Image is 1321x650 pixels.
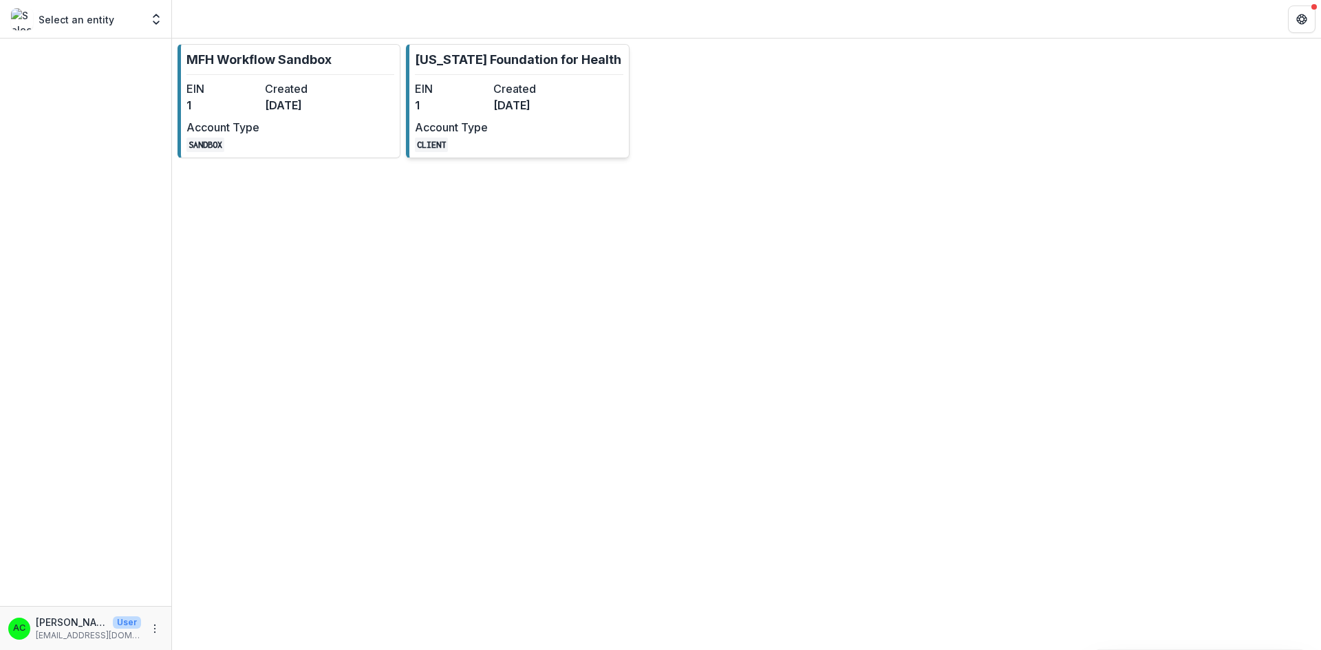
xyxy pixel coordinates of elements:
p: [US_STATE] Foundation for Health [415,50,621,69]
dt: Account Type [186,119,259,136]
a: [US_STATE] Foundation for HealthEIN1Created[DATE]Account TypeCLIENT [406,44,629,158]
p: MFH Workflow Sandbox [186,50,332,69]
div: Alyssa Curran [13,624,25,633]
button: More [147,620,163,637]
dt: EIN [186,80,259,97]
dd: 1 [186,97,259,113]
p: Select an entity [39,12,114,27]
dt: Created [493,80,566,97]
dd: [DATE] [265,97,338,113]
p: [PERSON_NAME] [36,615,107,629]
button: Open entity switcher [147,6,166,33]
p: User [113,616,141,629]
code: CLIENT [415,138,448,152]
code: SANDBOX [186,138,224,152]
button: Get Help [1288,6,1315,33]
img: Select an entity [11,8,33,30]
dt: EIN [415,80,488,97]
dt: Account Type [415,119,488,136]
p: [EMAIL_ADDRESS][DOMAIN_NAME] [36,629,141,642]
dd: [DATE] [493,97,566,113]
dd: 1 [415,97,488,113]
a: MFH Workflow SandboxEIN1Created[DATE]Account TypeSANDBOX [178,44,400,158]
dt: Created [265,80,338,97]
